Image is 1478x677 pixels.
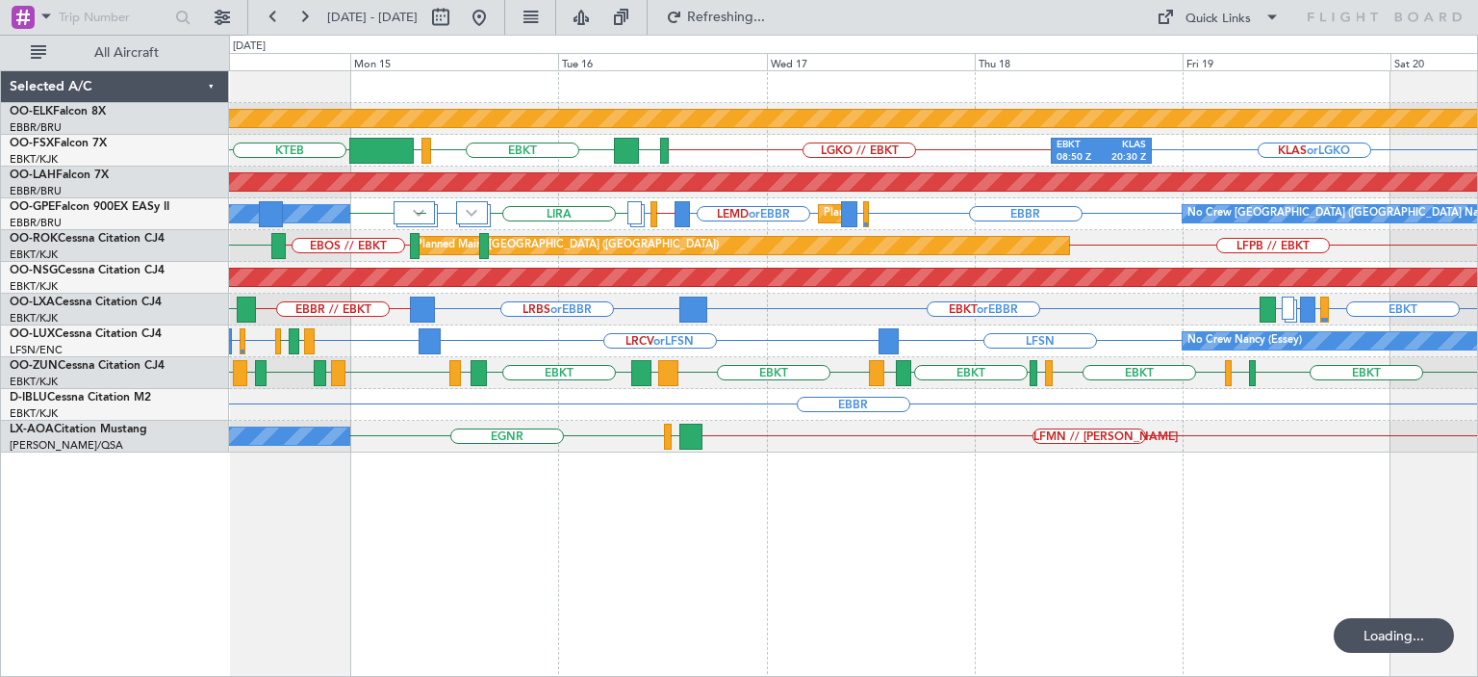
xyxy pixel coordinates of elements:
[10,120,62,135] a: EBBR/BRU
[10,424,54,435] span: LX-AOA
[10,169,56,181] span: OO-LAH
[1057,151,1102,165] div: 08:50 Z
[10,392,151,404] a: D-IBLUCessna Citation M2
[10,424,147,435] a: LX-AOACitation Mustang
[10,106,106,117] a: OO-ELKFalcon 8X
[10,201,55,213] span: OO-GPE
[824,199,1172,228] div: Planned Maint [GEOGRAPHIC_DATA] ([GEOGRAPHIC_DATA] National)
[10,360,165,372] a: OO-ZUNCessna Citation CJ4
[10,169,109,181] a: OO-LAHFalcon 7X
[10,265,58,276] span: OO-NSG
[10,360,58,372] span: OO-ZUN
[10,265,165,276] a: OO-NSGCessna Citation CJ4
[1334,618,1454,653] div: Loading...
[10,152,58,167] a: EBKT/KJK
[767,53,975,70] div: Wed 17
[21,38,209,68] button: All Aircraft
[10,233,58,245] span: OO-ROK
[233,39,266,55] div: [DATE]
[10,343,63,357] a: LFSN/ENC
[10,438,123,453] a: [PERSON_NAME]/QSA
[327,9,418,26] span: [DATE] - [DATE]
[10,392,47,404] span: D-IBLU
[1185,10,1251,29] div: Quick Links
[10,184,62,198] a: EBBR/BRU
[10,328,162,340] a: OO-LUXCessna Citation CJ4
[1187,326,1302,355] div: No Crew Nancy (Essey)
[466,209,477,217] img: arrow-gray.svg
[1183,53,1390,70] div: Fri 19
[1057,139,1102,152] div: EBKT
[10,406,58,421] a: EBKT/KJK
[1101,151,1146,165] div: 20:30 Z
[10,138,107,149] a: OO-FSXFalcon 7X
[416,231,719,260] div: Planned Maint [GEOGRAPHIC_DATA] ([GEOGRAPHIC_DATA])
[50,46,203,60] span: All Aircraft
[413,209,424,217] img: arrow-gray.svg
[1147,2,1289,33] button: Quick Links
[10,375,58,389] a: EBKT/KJK
[558,53,766,70] div: Tue 16
[657,2,773,33] button: Refreshing...
[350,53,558,70] div: Mon 15
[1101,139,1146,152] div: KLAS
[10,311,58,325] a: EBKT/KJK
[10,247,58,262] a: EBKT/KJK
[10,279,58,294] a: EBKT/KJK
[142,53,350,70] div: Sun 14
[10,138,54,149] span: OO-FSX
[10,328,55,340] span: OO-LUX
[10,233,165,245] a: OO-ROKCessna Citation CJ4
[975,53,1183,70] div: Thu 18
[10,216,62,230] a: EBBR/BRU
[10,297,162,308] a: OO-LXACessna Citation CJ4
[59,3,169,32] input: Trip Number
[10,201,169,213] a: OO-GPEFalcon 900EX EASy II
[10,297,55,308] span: OO-LXA
[686,11,767,24] span: Refreshing...
[10,106,53,117] span: OO-ELK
